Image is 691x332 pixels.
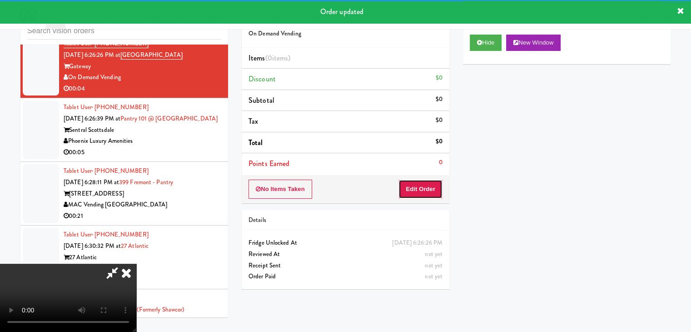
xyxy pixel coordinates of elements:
span: · [PHONE_NUMBER] [92,166,149,175]
a: [GEOGRAPHIC_DATA] [120,50,183,60]
div: VB Vending Company LLC [64,263,221,274]
li: Tablet User· [PHONE_NUMBER][DATE] 6:26:26 PM at[GEOGRAPHIC_DATA]GatewayOn Demand Vending00:04 [20,35,228,98]
span: [DATE] 6:30:32 PM at [64,241,121,250]
div: Details [249,215,442,226]
span: Tax [249,116,258,126]
span: Order updated [320,6,363,17]
span: (0 ) [265,53,291,63]
div: [STREET_ADDRESS] [64,188,221,200]
a: 27 Atlantic [121,241,149,250]
span: Total [249,137,263,148]
span: Points Earned [249,158,289,169]
div: MAC Vending [GEOGRAPHIC_DATA] [64,199,221,211]
div: Phoenix Luxury Amenities [64,136,221,147]
div: Fridge Unlocked At [249,237,442,249]
span: not yet [425,261,442,270]
div: KitchenMate [64,316,221,327]
a: Tablet User· [PHONE_NUMBER] [64,103,149,111]
div: Reviewed At [249,249,442,260]
button: New Window [506,35,561,51]
div: 00:21 [64,211,221,222]
div: $0 [436,94,442,105]
ng-pluralize: items [272,53,288,63]
a: Mattr (formerly Shawcor) [120,305,184,314]
div: 00:05 [64,147,221,158]
span: Subtotal [249,95,274,106]
span: Items [249,53,290,63]
span: [DATE] 6:26:39 PM at [64,114,120,123]
a: Tablet User· [PHONE_NUMBER] [64,230,149,239]
a: Pantry 101 @ [GEOGRAPHIC_DATA] [120,114,218,123]
div: $0 [436,115,442,126]
span: · [PHONE_NUMBER] [92,103,149,111]
span: Discount [249,74,276,84]
a: Tablet User· [PHONE_NUMBER] [64,166,149,175]
div: 27 Atlantic [64,252,221,263]
div: [DATE] 6:26:26 PM [392,237,442,249]
div: On Demand Vending [64,72,221,83]
span: not yet [425,272,442,281]
div: $0 [436,72,442,84]
span: [DATE] 6:28:11 PM at [64,178,119,186]
input: Search vision orders [27,23,221,40]
button: Hide [470,35,502,51]
div: 00:23 [64,274,221,286]
span: · [PHONE_NUMBER] [92,230,149,239]
div: Sentral Scottsdale [64,125,221,136]
button: No Items Taken [249,180,312,199]
div: Order Paid [249,271,442,282]
li: Tablet User· [PHONE_NUMBER][DATE] 6:28:11 PM at399 Fremont - Pantry[STREET_ADDRESS]MAC Vending [G... [20,162,228,226]
span: [DATE] 6:26:26 PM at [64,50,120,59]
span: not yet [425,250,442,258]
div: Gateway [64,61,221,72]
li: Tablet User· [PHONE_NUMBER][DATE] 6:30:32 PM at27 Atlantic27 AtlanticVB Vending Company LLC00:23 [20,226,228,289]
h5: On Demand Vending [249,30,442,37]
li: Tablet User· [PHONE_NUMBER][DATE] 6:26:39 PM atPantry 101 @ [GEOGRAPHIC_DATA]Sentral ScottsdalePh... [20,98,228,162]
div: 00:04 [64,83,221,95]
div: $0 [436,136,442,147]
div: 0 [439,157,442,168]
div: Receipt Sent [249,260,442,272]
button: Edit Order [398,180,442,199]
a: 399 Fremont - Pantry [119,178,173,186]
